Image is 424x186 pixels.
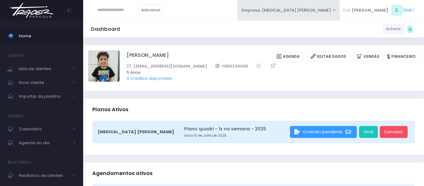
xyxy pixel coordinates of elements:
a: [EMAIL_ADDRESS][DOMAIN_NAME] [127,63,207,69]
span: [PERSON_NAME] [352,7,388,14]
span: Contrato pendente [303,129,342,135]
a: Plano quadri - 1x na semana - 2025 [184,126,288,132]
span: 5 Anos [127,69,411,76]
h5: Dashboard [91,26,120,32]
a: Adicionar [138,5,164,15]
a: 0 Créditos disponíveis [127,75,172,81]
div: [ ] [340,3,416,17]
span: [MEDICAL_DATA] [PERSON_NAME] [98,129,174,135]
a: Financeiro [384,52,419,62]
span: Novo cliente [19,79,69,87]
span: S [391,5,402,16]
span: Agenda do dia [19,139,69,147]
span: Lista de clientes [19,65,69,73]
span: Importar da planilha [19,92,69,101]
a: 11992234090 [215,63,249,69]
h3: Agendamentos ativos [92,164,153,182]
a: Cancelar [380,126,408,138]
img: Pedro Pereira Tercarioli [88,50,120,82]
h4: Agenda [8,110,24,122]
span: Relatórios de clientes [19,172,69,180]
h3: Planos Ativos [92,101,128,118]
h4: Clientes [8,49,25,62]
span: Calendário [19,125,69,133]
a: Agenda [273,52,303,62]
span: Home [19,32,75,40]
a: Sair [404,7,412,14]
span: Olá, [342,7,351,14]
a: Vindi [359,126,378,138]
a: Actions [383,24,404,34]
small: Início 10 de Julho de 2025 [184,133,288,138]
a: Editar Dados [307,52,350,62]
a: Vendas [354,52,383,62]
h4: Relatórios [8,156,31,169]
a: [PERSON_NAME] [127,52,169,62]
